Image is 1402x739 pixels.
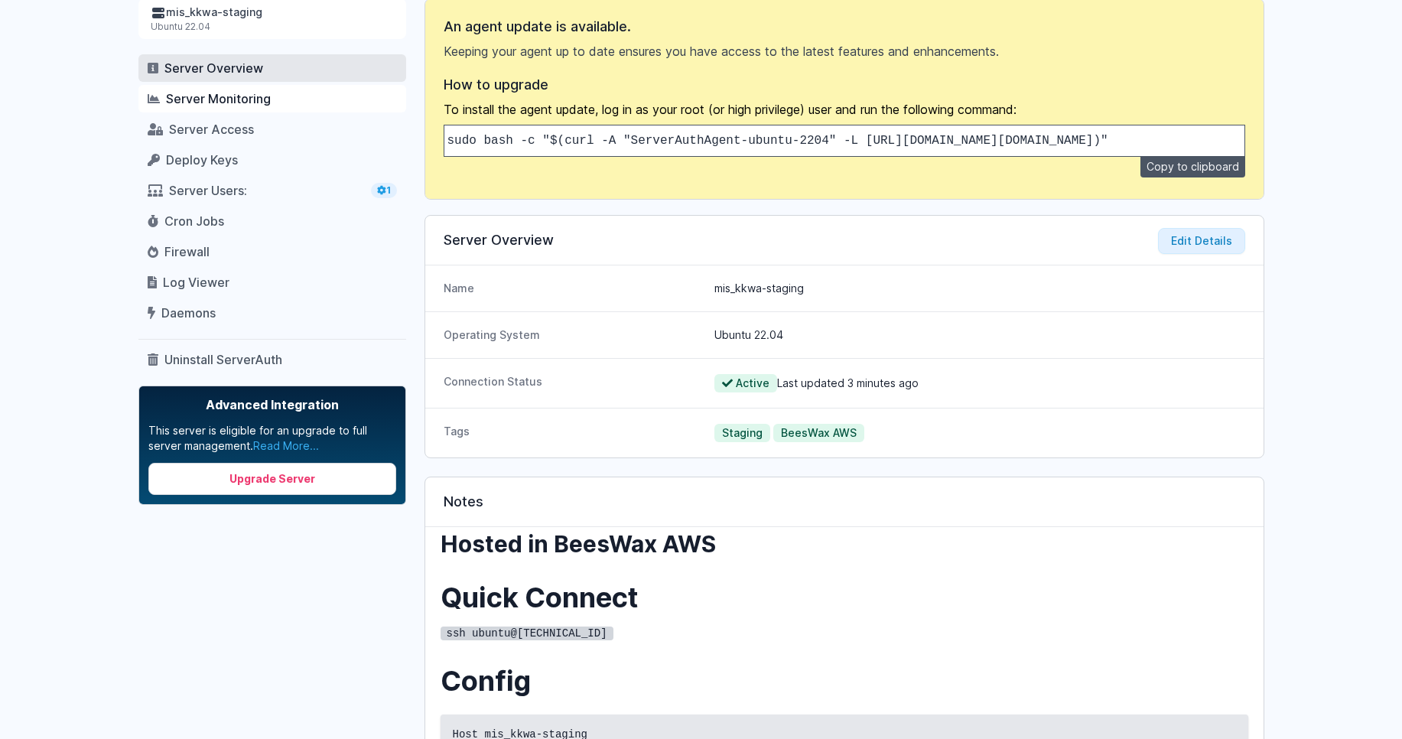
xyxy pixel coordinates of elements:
[714,424,770,442] span: Staging
[714,281,1244,296] dd: mis_kkwa-staging
[714,374,777,392] span: Active
[1140,156,1245,177] button: Copy to clipboard
[371,183,397,198] span: 1
[444,42,1245,60] p: Keeping your agent up to date ensures you have access to the latest features and enhancements.
[164,244,210,259] span: Firewall
[253,439,319,452] a: Read More...
[447,134,1108,148] code: sudo bash -c "$(curl -A "ServerAuthAgent-ubuntu-2204" -L [URL][DOMAIN_NAME][DOMAIN_NAME])"
[163,275,229,290] span: Log Viewer
[444,100,1245,119] p: To install the agent update, log in as your root (or high privilege) user and run the following c...
[166,152,238,168] span: Deploy Keys
[714,374,1244,392] dd: Last updated 3 minutes ago
[773,424,864,442] span: BeesWax AWS
[441,666,1248,696] h2: Config
[138,238,406,265] a: Firewall
[151,21,394,33] div: Ubuntu 22.04
[164,352,282,367] span: Uninstall ServerAuth
[441,627,613,640] code: ssh ubuntu@[TECHNICAL_ID]
[164,60,263,76] span: Server Overview
[138,85,406,112] a: Server Monitoring
[169,122,254,137] span: Server Access
[444,327,703,343] dt: Operating System
[1158,228,1245,254] button: Edit Details
[444,231,1245,249] h3: Server Overview
[444,76,1245,94] h3: How to upgrade
[138,269,406,296] a: Log Viewer
[148,423,396,454] p: This server is eligible for an upgrade to full server management.
[169,183,244,198] span: Server Users
[138,146,406,174] a: Deploy Keys
[444,374,703,392] dt: Connection Status
[138,346,406,373] a: Uninstall ServerAuth
[138,299,406,327] a: Daemons
[444,424,703,442] dt: Tags
[444,493,1245,511] h3: Notes
[166,91,271,106] span: Server Monitoring
[148,396,396,414] span: Advanced Integration
[138,116,406,143] a: Server Access
[441,582,1248,613] h2: Quick Connect
[138,54,406,82] a: Server Overview
[148,463,396,495] a: Upgrade Server
[441,530,1248,558] h3: Hosted in BeesWax AWS
[714,327,1244,343] dd: Ubuntu 22.04
[444,18,1245,36] h3: An agent update is available.
[444,281,703,296] dt: Name
[161,305,216,321] span: Daemons
[151,5,394,21] div: mis_kkwa-staging
[164,213,224,229] span: Cron Jobs
[138,207,406,235] a: Cron Jobs
[138,177,406,204] a: Server Users: 1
